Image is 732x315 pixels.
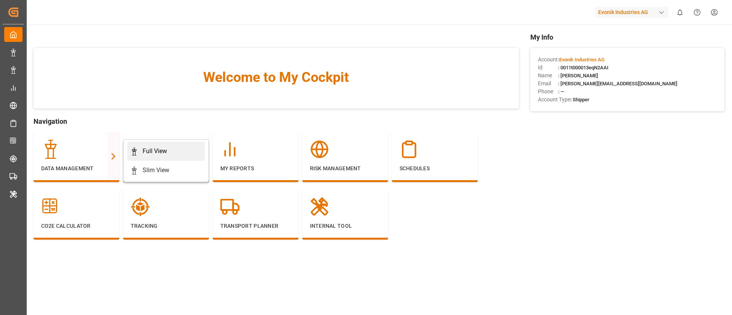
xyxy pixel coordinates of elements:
[131,222,201,230] p: Tracking
[310,222,380,230] p: Internal Tool
[127,161,205,180] a: Slim View
[310,165,380,173] p: Risk Management
[538,96,570,104] span: Account Type
[538,56,558,64] span: Account
[530,32,724,42] span: My Info
[558,65,608,70] span: : 0011t000013eqN2AAI
[143,147,167,156] div: Full View
[559,57,605,62] span: Evonik Industries AG
[143,166,169,175] div: Slim View
[595,5,671,19] button: Evonik Industries AG
[538,88,558,96] span: Phone
[538,72,558,80] span: Name
[49,67,504,88] span: Welcome to My Cockpit
[570,97,589,102] span: : Shipper
[220,165,291,173] p: My Reports
[689,4,706,21] button: Help Center
[538,64,558,72] span: Id
[34,116,519,126] span: Navigation
[558,89,564,94] span: : —
[671,4,689,21] button: show 0 new notifications
[127,142,205,161] a: Full View
[220,222,291,230] p: Transport Planner
[558,57,605,62] span: :
[400,165,470,173] p: Schedules
[558,73,598,78] span: : [PERSON_NAME]
[538,80,558,88] span: Email
[558,81,677,86] span: : [PERSON_NAME][EMAIL_ADDRESS][DOMAIN_NAME]
[41,165,112,173] p: Data Management
[595,7,668,18] div: Evonik Industries AG
[41,222,112,230] p: CO2e Calculator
